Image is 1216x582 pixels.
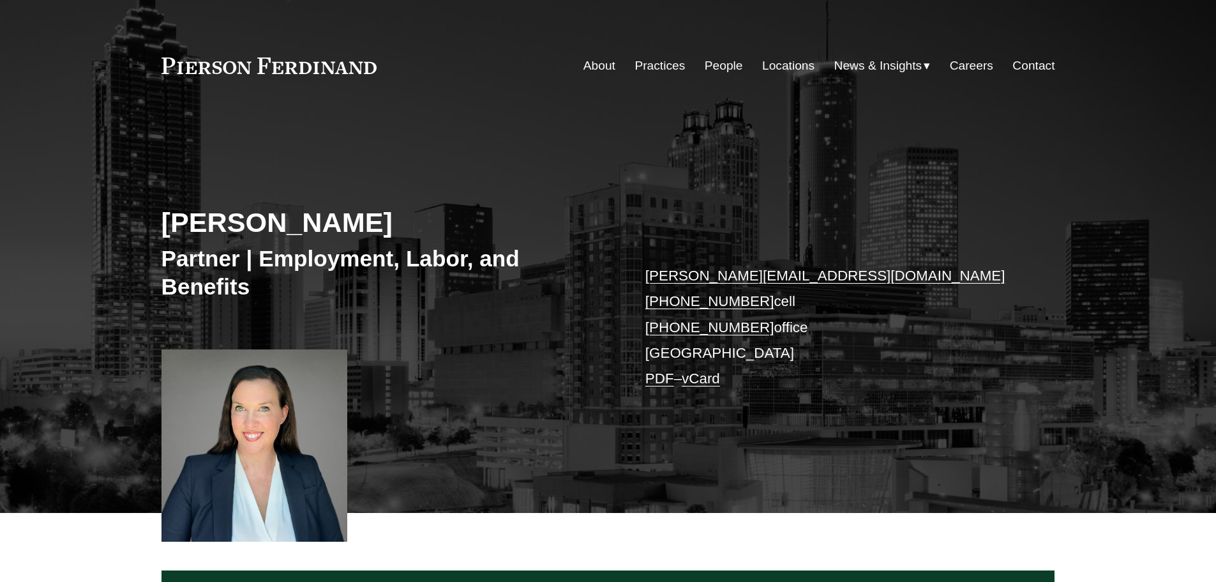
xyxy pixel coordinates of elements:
p: cell office [GEOGRAPHIC_DATA] – [645,263,1017,392]
h3: Partner | Employment, Labor, and Benefits [161,245,608,300]
a: [PHONE_NUMBER] [645,319,774,335]
a: Contact [1012,54,1055,78]
a: People [705,54,743,78]
a: PDF [645,371,674,387]
span: News & Insights [834,55,922,77]
a: [PERSON_NAME][EMAIL_ADDRESS][DOMAIN_NAME] [645,268,1005,284]
a: Locations [762,54,814,78]
a: About [583,54,615,78]
a: Practices [634,54,685,78]
a: [PHONE_NUMBER] [645,293,774,309]
h2: [PERSON_NAME] [161,206,608,239]
a: vCard [682,371,720,387]
a: Careers [950,54,993,78]
a: folder dropdown [834,54,931,78]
